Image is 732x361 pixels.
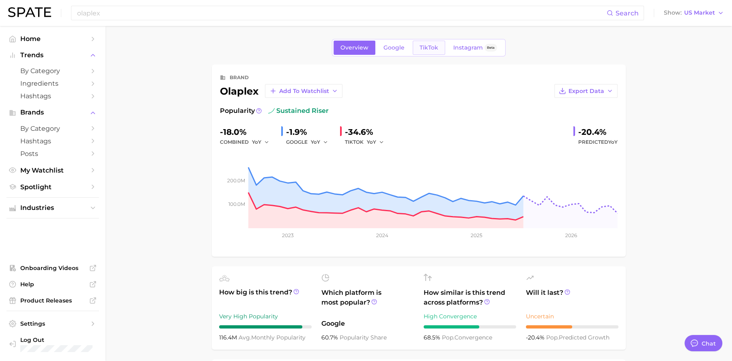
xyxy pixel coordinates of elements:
div: combined [220,137,275,147]
div: Uncertain [526,311,618,321]
a: Log out. Currently logged in with e-mail danielle@spate.nyc. [6,334,99,355]
span: by Category [20,125,85,132]
span: Beta [487,44,495,51]
span: Add to Watchlist [279,88,329,95]
span: TikTok [420,44,438,51]
a: by Category [6,122,99,135]
a: Google [377,41,411,55]
a: Settings [6,318,99,330]
span: Google [383,44,405,51]
span: Instagram [453,44,483,51]
img: sustained riser [268,108,275,114]
button: ShowUS Market [662,8,726,18]
span: Posts [20,150,85,158]
div: olaplex [220,84,342,98]
span: Search [616,9,639,17]
div: 9 / 10 [219,325,312,329]
span: How similar is this trend across platforms? [424,288,516,307]
button: YoY [252,137,269,147]
span: Settings [20,320,85,327]
abbr: popularity index [546,334,559,341]
span: Home [20,35,85,43]
div: High Convergence [424,311,516,321]
a: Spotlight [6,181,99,193]
span: US Market [684,11,715,15]
a: Posts [6,147,99,160]
a: Ingredients [6,77,99,90]
div: -34.6% [345,125,390,138]
div: Very High Popularity [219,311,312,321]
span: 68.5% [424,334,442,341]
a: TikTok [413,41,445,55]
span: Brands [20,109,85,116]
div: 5 / 10 [526,325,618,329]
a: Hashtags [6,90,99,102]
button: Brands [6,106,99,119]
span: YoY [252,138,261,145]
span: YoY [608,139,618,145]
span: Onboarding Videos [20,264,85,272]
a: Onboarding Videos [6,262,99,274]
span: Popularity [220,106,255,116]
span: convergence [442,334,492,341]
span: Product Releases [20,297,85,304]
tspan: 2026 [565,232,577,238]
button: YoY [311,137,328,147]
div: -18.0% [220,125,275,138]
div: TIKTOK [345,137,390,147]
span: Export Data [568,88,604,95]
span: Log Out [20,336,93,344]
span: My Watchlist [20,166,85,174]
span: Will it last? [526,288,618,307]
img: SPATE [8,7,51,17]
span: predicted growth [546,334,609,341]
span: Trends [20,52,85,59]
div: 6 / 10 [424,325,516,329]
span: Which platform is most popular? [321,288,414,315]
a: InstagramBeta [446,41,504,55]
a: by Category [6,65,99,77]
abbr: popularity index [442,334,454,341]
span: Google [321,319,414,329]
tspan: 2025 [471,232,482,238]
span: Hashtags [20,137,85,145]
div: -1.9% [286,125,334,138]
span: Spotlight [20,183,85,191]
tspan: 2023 [282,232,294,238]
a: Help [6,278,99,290]
div: brand [230,73,249,82]
button: Add to Watchlist [265,84,342,98]
div: -20.4% [578,125,618,138]
span: YoY [311,138,320,145]
span: Predicted [578,137,618,147]
span: by Category [20,67,85,75]
button: Industries [6,202,99,214]
span: 60.7% [321,334,340,341]
span: -20.4% [526,334,546,341]
span: 116.4m [219,334,239,341]
tspan: 2024 [376,232,388,238]
a: Hashtags [6,135,99,147]
span: Ingredients [20,80,85,87]
span: Industries [20,204,85,212]
button: YoY [367,137,384,147]
span: Help [20,281,85,288]
span: sustained riser [268,106,329,116]
span: popularity share [340,334,387,341]
span: monthly popularity [239,334,306,341]
span: YoY [367,138,376,145]
span: Overview [340,44,368,51]
input: Search here for a brand, industry, or ingredient [76,6,607,20]
a: Home [6,32,99,45]
a: My Watchlist [6,164,99,177]
a: Product Releases [6,294,99,307]
abbr: average [239,334,251,341]
button: Trends [6,49,99,61]
span: How big is this trend? [219,288,312,307]
div: GOOGLE [286,137,334,147]
a: Overview [334,41,375,55]
button: Export Data [554,84,618,98]
span: Show [664,11,682,15]
span: Hashtags [20,92,85,100]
